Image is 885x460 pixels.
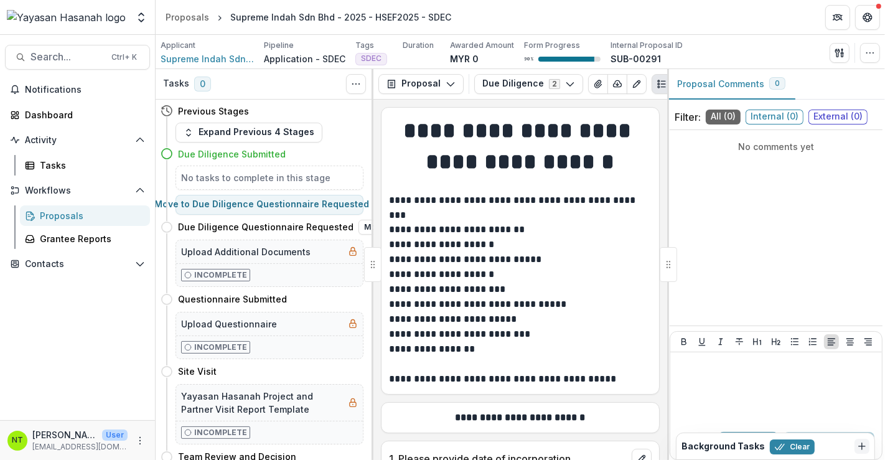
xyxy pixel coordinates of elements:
[750,334,765,349] button: Heading 1
[178,293,287,306] h4: Questionnaire Submitted
[5,105,150,125] a: Dashboard
[718,432,779,452] button: Internal
[194,342,247,353] p: Incomplete
[524,55,533,63] p: 90 %
[181,245,311,258] h5: Upload Additional Documents
[667,69,795,100] button: Proposal Comments
[176,195,363,215] button: Move to Due Diligence Questionnaire Requested
[194,270,247,281] p: Incomplete
[194,427,247,438] p: Incomplete
[450,52,479,65] p: MYR 0
[133,433,147,448] button: More
[361,54,382,63] span: SDEC
[20,205,150,226] a: Proposals
[194,77,211,92] span: 0
[770,439,815,454] button: Clear
[861,334,876,349] button: Align Right
[611,52,661,65] p: SUB-00291
[133,5,150,30] button: Open entity switcher
[166,11,209,24] div: Proposals
[181,317,277,331] h5: Upload Questionnaire
[825,5,850,30] button: Partners
[163,78,189,89] h3: Tasks
[25,135,130,146] span: Activity
[178,220,354,233] h4: Due Diligence Questionnaire Requested
[855,439,869,454] button: Dismiss
[855,5,880,30] button: Get Help
[25,108,140,121] div: Dashboard
[5,130,150,150] button: Open Activity
[40,232,140,245] div: Grantee Reports
[652,74,672,94] button: Plaintext view
[824,334,839,349] button: Align Left
[611,40,683,51] p: Internal Proposal ID
[264,52,345,65] p: Application - SDEC
[40,159,140,172] div: Tasks
[805,334,820,349] button: Ordered List
[5,80,150,100] button: Notifications
[264,40,294,51] p: Pipeline
[181,390,343,416] h5: Yayasan Hasanah Project and Partner Visit Report Template
[627,74,647,94] button: Edit as form
[746,110,803,124] span: Internal ( 0 )
[5,45,150,70] button: Search...
[5,254,150,274] button: Open Contacts
[178,105,249,118] h4: Previous Stages
[25,259,130,270] span: Contacts
[102,429,128,441] p: User
[769,334,784,349] button: Heading 2
[5,181,150,200] button: Open Workflows
[161,8,456,26] nav: breadcrumb
[355,40,374,51] p: Tags
[30,51,104,63] span: Search...
[378,74,464,94] button: Proposal
[358,220,410,235] button: Move here
[161,8,214,26] a: Proposals
[706,110,741,124] span: All ( 0 )
[40,209,140,222] div: Proposals
[7,10,126,25] img: Yayasan Hasanah logo
[732,334,747,349] button: Strike
[403,40,434,51] p: Duration
[32,428,97,441] p: [PERSON_NAME]
[808,110,868,124] span: External ( 0 )
[713,334,728,349] button: Italicize
[775,79,780,88] span: 0
[20,155,150,176] a: Tasks
[787,334,802,349] button: Bullet List
[178,365,217,378] h4: Site Visit
[450,40,514,51] p: Awarded Amount
[230,11,451,24] div: Supreme Indah Sdn Bhd - 2025 - HSEF2025 - SDEC
[474,74,583,94] button: Due Diligence2
[176,123,322,143] button: Expand Previous 4 Stages
[675,140,878,153] p: No comments yet
[677,334,691,349] button: Bold
[346,74,366,94] button: Toggle View Cancelled Tasks
[109,50,139,64] div: Ctrl + K
[25,185,130,196] span: Workflows
[843,334,858,349] button: Align Center
[178,148,286,161] h4: Due Diligence Submitted
[181,171,358,184] h5: No tasks to complete in this stage
[784,432,874,452] button: Add Comment
[681,441,765,452] h2: Background Tasks
[675,110,701,124] p: Filter:
[588,74,608,94] button: View Attached Files
[12,436,23,444] div: Nur Atiqah binti Adul Taib
[161,52,254,65] a: Supreme Indah Sdn Bhd
[161,40,195,51] p: Applicant
[20,228,150,249] a: Grantee Reports
[32,441,128,453] p: [EMAIL_ADDRESS][DOMAIN_NAME]
[25,85,145,95] span: Notifications
[695,334,709,349] button: Underline
[524,40,580,51] p: Form Progress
